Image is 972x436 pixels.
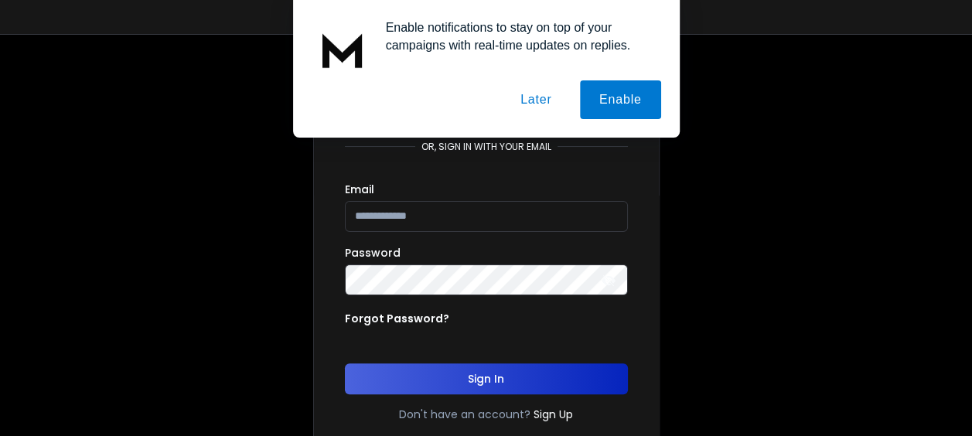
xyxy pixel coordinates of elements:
[312,19,373,80] img: notification icon
[345,184,374,195] label: Email
[345,363,628,394] button: Sign In
[501,80,571,119] button: Later
[580,80,661,119] button: Enable
[373,19,661,54] div: Enable notifications to stay on top of your campaigns with real-time updates on replies.
[415,141,558,153] p: or, sign in with your email
[345,311,449,326] p: Forgot Password?
[345,247,401,258] label: Password
[534,407,573,422] a: Sign Up
[399,407,530,422] p: Don't have an account?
